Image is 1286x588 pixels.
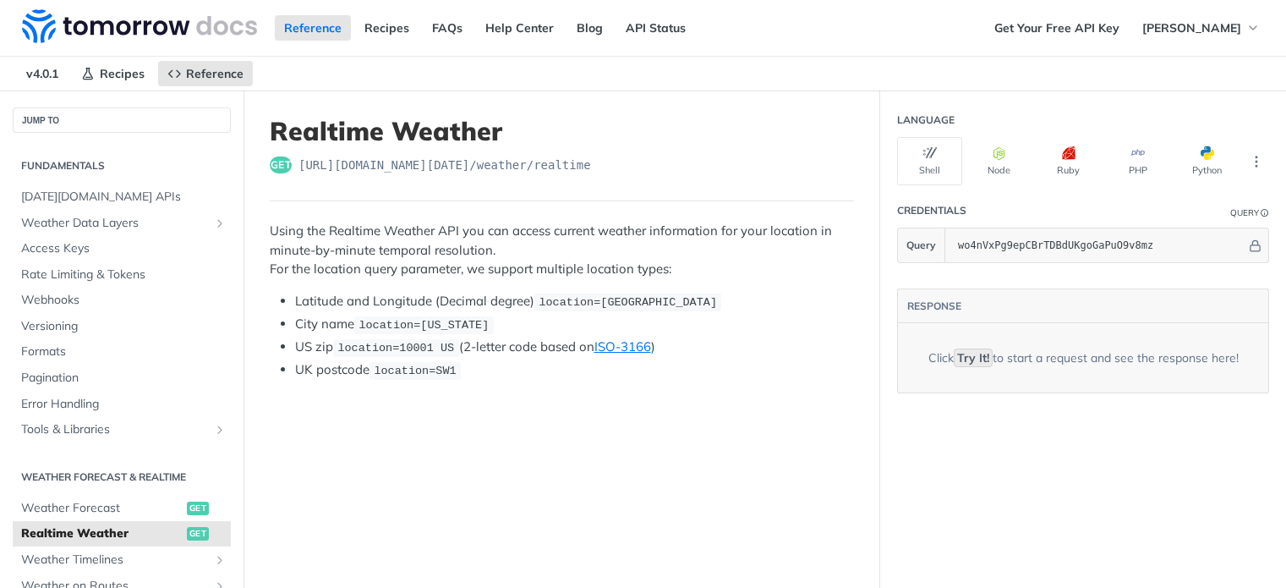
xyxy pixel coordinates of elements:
span: https://api.tomorrow.io/v4/weather/realtime [298,157,591,173]
span: Weather Forecast [21,500,183,517]
a: Versioning [13,314,231,339]
div: Credentials [897,203,966,218]
span: Query [906,238,936,253]
span: Access Keys [21,240,227,257]
button: More Languages [1244,149,1269,174]
span: get [270,157,292,173]
span: get [187,527,209,541]
code: Try It! [954,349,993,367]
li: City name [295,315,854,334]
button: Hide [1246,237,1264,254]
a: Recipes [355,15,419,41]
span: get [187,502,209,515]
span: Versioning [21,318,227,335]
code: location=[GEOGRAPHIC_DATA] [534,294,721,310]
span: Rate Limiting & Tokens [21,267,227,283]
button: Show subpages for Weather Timelines [213,553,227,567]
span: v4.0.1 [17,61,68,86]
a: Weather TimelinesShow subpages for Weather Timelines [13,547,231,573]
span: Formats [21,343,227,360]
button: Python [1174,137,1239,185]
a: Help Center [476,15,563,41]
a: Error Handling [13,392,231,417]
a: Access Keys [13,236,231,261]
a: Get Your Free API Key [985,15,1129,41]
div: Query [1230,206,1259,219]
a: Blog [567,15,612,41]
a: Weather Forecastget [13,496,231,521]
button: [PERSON_NAME] [1133,15,1269,41]
a: Realtime Weatherget [13,521,231,547]
a: Formats [13,339,231,365]
svg: More ellipsis [1249,154,1264,169]
button: Node [966,137,1032,185]
input: apikey [949,228,1246,262]
code: location=10001 US [333,339,459,356]
button: Show subpages for Weather Data Layers [213,217,227,230]
a: Recipes [72,61,154,86]
a: Pagination [13,365,231,391]
a: Rate Limiting & Tokens [13,262,231,288]
a: ISO-3166 [594,338,651,354]
a: Reference [158,61,253,86]
button: RESPONSE [906,298,962,315]
span: Realtime Weather [21,525,183,542]
h1: Realtime Weather [270,116,854,146]
li: US zip (2-letter code based on ) [295,338,854,357]
li: Latitude and Longitude (Decimal degree) [295,292,854,311]
div: Language [897,113,955,128]
span: Weather Timelines [21,552,209,569]
h2: Weather Forecast & realtime [13,470,231,485]
span: Reference [186,66,244,81]
a: Reference [275,15,351,41]
a: API Status [616,15,695,41]
a: [DATE][DOMAIN_NAME] APIs [13,184,231,210]
button: Ruby [1036,137,1101,185]
button: Show subpages for Tools & Libraries [213,423,227,437]
button: JUMP TO [13,107,231,133]
span: Weather Data Layers [21,215,209,232]
span: Webhooks [21,292,227,309]
img: Tomorrow.io Weather API Docs [22,9,257,43]
i: Information [1261,209,1269,217]
a: Weather Data LayersShow subpages for Weather Data Layers [13,211,231,236]
a: Webhooks [13,288,231,313]
li: UK postcode [295,360,854,380]
p: Using the Realtime Weather API you can access current weather information for your location in mi... [270,222,854,279]
button: Shell [897,137,962,185]
div: Click to start a request and see the response here! [928,349,1239,367]
span: [DATE][DOMAIN_NAME] APIs [21,189,227,206]
a: FAQs [423,15,472,41]
span: Error Handling [21,396,227,413]
button: PHP [1105,137,1170,185]
span: Tools & Libraries [21,421,209,438]
span: Pagination [21,370,227,387]
button: Query [898,228,945,262]
a: Tools & LibrariesShow subpages for Tools & Libraries [13,417,231,442]
div: QueryInformation [1230,206,1269,219]
code: location=[US_STATE] [354,316,494,333]
span: [PERSON_NAME] [1142,20,1241,36]
span: Recipes [100,66,145,81]
code: location=SW1 [369,362,461,379]
h2: Fundamentals [13,158,231,173]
